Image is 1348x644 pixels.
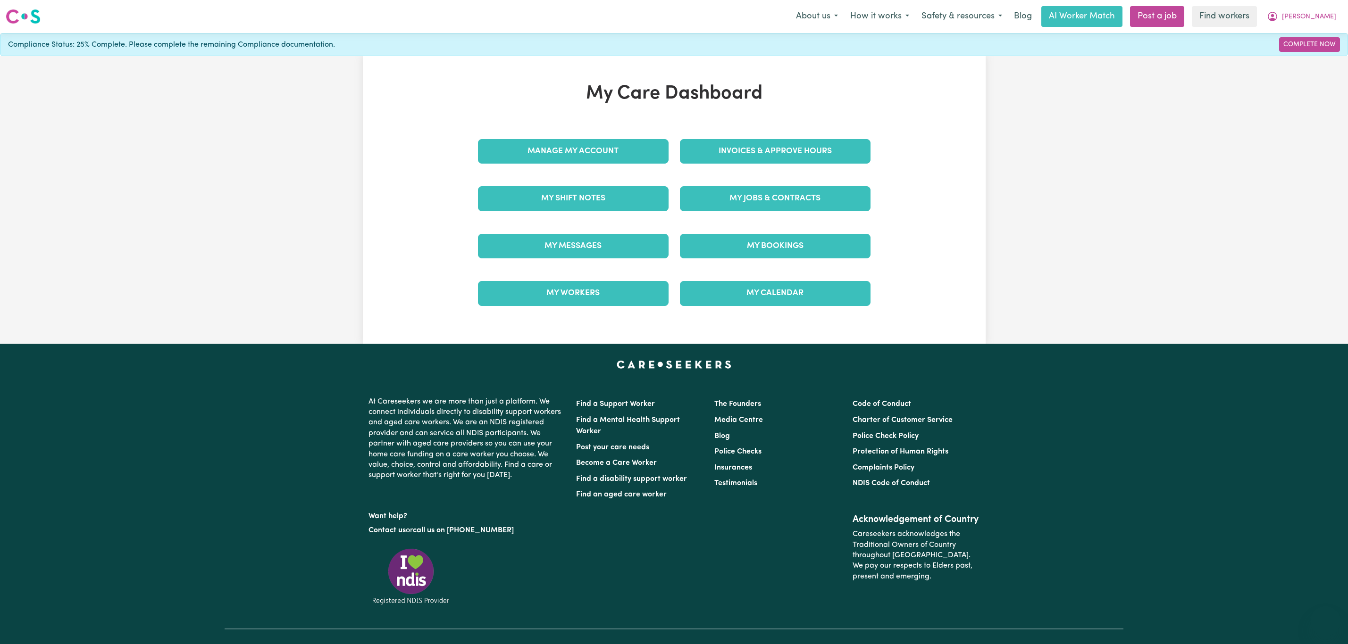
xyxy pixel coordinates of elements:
a: The Founders [714,400,761,408]
a: Charter of Customer Service [853,416,953,424]
a: My Workers [478,281,669,305]
a: My Bookings [680,234,871,258]
a: Police Checks [714,448,762,455]
a: My Shift Notes [478,186,669,211]
iframe: Button to launch messaging window, conversation in progress [1310,606,1340,636]
a: Media Centre [714,416,763,424]
a: Code of Conduct [853,400,911,408]
h2: Acknowledgement of Country [853,514,980,525]
a: Careseekers logo [6,6,41,27]
button: How it works [844,7,915,26]
button: Safety & resources [915,7,1008,26]
a: Find an aged care worker [576,491,667,498]
a: Complaints Policy [853,464,914,471]
a: Careseekers home page [617,361,731,368]
a: Invoices & Approve Hours [680,139,871,164]
a: Complete Now [1279,37,1340,52]
button: About us [790,7,844,26]
a: Testimonials [714,479,757,487]
a: Find a disability support worker [576,475,687,483]
img: Registered NDIS provider [368,547,453,606]
a: Post your care needs [576,444,649,451]
a: Manage My Account [478,139,669,164]
p: At Careseekers we are more than just a platform. We connect individuals directly to disability su... [368,393,565,485]
span: [PERSON_NAME] [1282,12,1336,22]
a: Insurances [714,464,752,471]
h1: My Care Dashboard [472,83,876,105]
a: My Jobs & Contracts [680,186,871,211]
button: My Account [1261,7,1342,26]
a: NDIS Code of Conduct [853,479,930,487]
a: Police Check Policy [853,432,919,440]
img: Careseekers logo [6,8,41,25]
a: Find a Mental Health Support Worker [576,416,680,435]
a: Protection of Human Rights [853,448,948,455]
a: My Messages [478,234,669,258]
a: Become a Care Worker [576,459,657,467]
span: Compliance Status: 25% Complete. Please complete the remaining Compliance documentation. [8,39,335,50]
a: Blog [1008,6,1038,27]
a: Find a Support Worker [576,400,655,408]
a: AI Worker Match [1041,6,1122,27]
a: Blog [714,432,730,440]
p: or [368,521,565,539]
a: My Calendar [680,281,871,305]
a: call us on [PHONE_NUMBER] [413,527,514,534]
a: Find workers [1192,6,1257,27]
p: Careseekers acknowledges the Traditional Owners of Country throughout [GEOGRAPHIC_DATA]. We pay o... [853,525,980,586]
a: Contact us [368,527,406,534]
p: Want help? [368,507,565,521]
a: Post a job [1130,6,1184,27]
